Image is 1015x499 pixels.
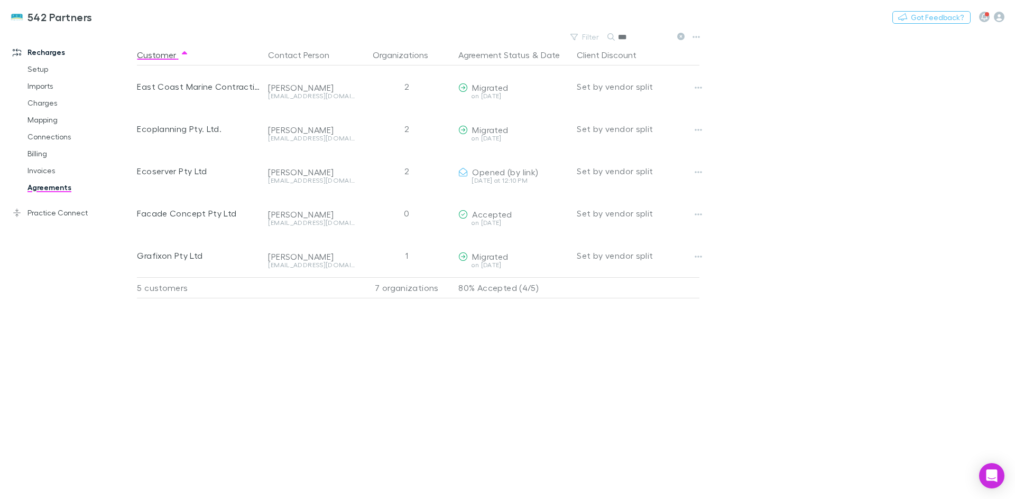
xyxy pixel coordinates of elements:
button: Contact Person [268,44,342,65]
span: Opened (by link) [472,167,538,177]
div: [EMAIL_ADDRESS][DOMAIN_NAME] [268,262,355,268]
div: Ecoserver Pty Ltd [137,150,260,192]
div: Set by vendor split [577,234,699,277]
div: 0 [359,192,454,234]
span: Migrated [472,82,508,92]
button: Got Feedback? [892,11,971,24]
a: Connections [17,128,143,145]
div: [PERSON_NAME] [268,209,355,220]
div: & [458,44,568,65]
h3: 542 Partners [27,11,93,23]
div: Set by vendor split [577,65,699,108]
a: Recharges [2,44,143,61]
div: 7 organizations [359,277,454,298]
div: [EMAIL_ADDRESS][DOMAIN_NAME] [268,177,355,184]
button: Client Discount [577,44,649,65]
div: on [DATE] [458,135,568,142]
div: [PERSON_NAME] [268,251,355,262]
button: Organizations [373,44,441,65]
button: Filter [565,31,605,43]
p: 80% Accepted (4/5) [458,278,568,298]
div: 1 [359,234,454,277]
span: Migrated [472,251,508,261]
div: Grafixon Pty Ltd [137,234,260,277]
div: Ecoplanning Pty. Ltd. [137,108,260,150]
a: Setup [17,61,143,78]
span: Migrated [472,125,508,135]
div: Set by vendor split [577,192,699,234]
div: [DATE] at 12:10 PM [458,177,568,184]
img: 542 Partners's Logo [11,11,23,23]
div: [EMAIL_ADDRESS][DOMAIN_NAME] [268,93,355,99]
a: 542 Partners [4,4,99,30]
div: on [DATE] [458,220,568,226]
div: 2 [359,150,454,192]
div: [EMAIL_ADDRESS][DOMAIN_NAME] [268,135,355,142]
a: Imports [17,78,143,95]
div: Open Intercom Messenger [979,463,1004,488]
div: on [DATE] [458,262,568,268]
div: [EMAIL_ADDRESS][DOMAIN_NAME] [268,220,355,226]
div: 2 [359,108,454,150]
div: on [DATE] [458,93,568,99]
button: Customer [137,44,189,65]
div: Set by vendor split [577,108,699,150]
div: Facade Concept Pty Ltd [137,192,260,234]
a: Invoices [17,162,143,179]
button: Date [541,44,560,65]
a: Practice Connect [2,204,143,221]
div: Set by vendor split [577,150,699,192]
div: 2 [359,65,454,108]
span: Accepted [472,209,512,219]
div: 5 customers [137,277,264,298]
a: Billing [17,145,143,162]
a: Agreements [17,179,143,196]
a: Charges [17,95,143,111]
div: [PERSON_NAME] [268,167,355,177]
a: Mapping [17,111,143,128]
div: [PERSON_NAME] [268,82,355,93]
div: East Coast Marine Contracting Pty Ltd [137,65,260,108]
div: [PERSON_NAME] [268,125,355,135]
button: Agreement Status [458,44,530,65]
